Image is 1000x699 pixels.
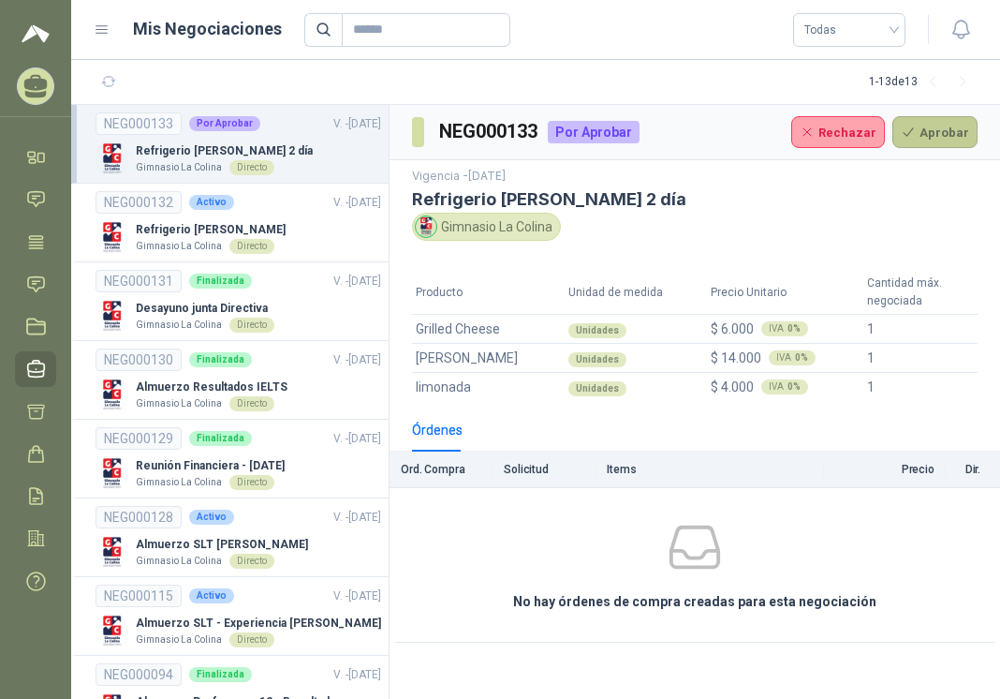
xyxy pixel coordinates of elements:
[229,554,274,569] div: Directo
[96,506,182,528] div: NEG000128
[333,511,381,524] span: V. - [DATE]
[96,427,182,450] div: NEG000129
[439,117,540,146] h3: NEG000133
[333,668,381,681] span: V. - [DATE]
[229,396,274,411] div: Directo
[189,588,234,603] div: Activo
[96,585,182,607] div: NEG000115
[229,160,274,175] div: Directo
[136,318,222,333] p: Gimnasio La Colina
[568,323,626,338] div: Unidades
[333,196,381,209] span: V. - [DATE]
[96,112,182,135] div: NEG000133
[96,191,182,214] div: NEG000132
[96,270,182,292] div: NEG000131
[189,431,252,446] div: Finalizada
[96,221,128,254] img: Company Logo
[946,452,1000,488] th: Dir.
[136,536,308,554] p: Almuerzo SLT [PERSON_NAME]
[96,585,381,647] a: NEG000115ActivoV. -[DATE] Company LogoAlmuerzo SLT - Experiencia [PERSON_NAME]Gimnasio La ColinaD...
[761,379,808,394] div: IVA
[189,667,252,682] div: Finalizada
[412,420,463,440] div: Órdenes
[96,112,381,175] a: NEG000133Por AprobarV. -[DATE] Company LogoRefrigerio [PERSON_NAME] 2 díaGimnasio La ColinaDirecto
[791,116,885,148] button: Rechazar
[96,427,381,490] a: NEG000129FinalizadaV. -[DATE] Company LogoReunión Financiera - [DATE]Gimnasio La ColinaDirecto
[136,221,286,239] p: Refrigerio [PERSON_NAME]
[229,632,274,647] div: Directo
[189,274,252,289] div: Finalizada
[96,349,381,411] a: NEG000130FinalizadaV. -[DATE] Company LogoAlmuerzo Resultados IELTSGimnasio La ColinaDirecto
[795,353,808,363] b: 0 %
[96,536,128,569] img: Company Logo
[863,314,978,343] td: 1
[136,300,274,318] p: Desayuno junta Directiva
[96,457,128,490] img: Company Logo
[189,352,252,367] div: Finalizada
[412,271,565,314] th: Producto
[133,16,282,42] h1: Mis Negociaciones
[136,615,381,632] p: Almuerzo SLT - Experiencia [PERSON_NAME]
[96,142,128,175] img: Company Logo
[136,632,222,647] p: Gimnasio La Colina
[787,324,801,334] b: 0 %
[824,452,946,488] th: Precio
[96,379,128,411] img: Company Logo
[229,318,274,333] div: Directo
[333,432,381,445] span: V. - [DATE]
[548,121,640,143] div: Por Aprobar
[596,452,824,488] th: Items
[189,116,260,131] div: Por Aprobar
[96,663,182,686] div: NEG000094
[136,379,287,396] p: Almuerzo Resultados IELTS
[136,396,222,411] p: Gimnasio La Colina
[333,353,381,366] span: V. - [DATE]
[568,352,626,367] div: Unidades
[229,475,274,490] div: Directo
[189,195,234,210] div: Activo
[333,589,381,602] span: V. - [DATE]
[96,270,381,333] a: NEG000131FinalizadaV. -[DATE] Company LogoDesayuno junta DirectivaGimnasio La ColinaDirecto
[761,321,808,336] div: IVA
[416,348,518,368] span: [PERSON_NAME]
[136,239,222,254] p: Gimnasio La Colina
[707,271,863,314] th: Precio Unitario
[565,271,707,314] th: Unidad de medida
[189,510,234,525] div: Activo
[412,213,561,241] div: Gimnasio La Colina
[96,191,381,254] a: NEG000132ActivoV. -[DATE] Company LogoRefrigerio [PERSON_NAME]Gimnasio La ColinaDirecto
[390,452,493,488] th: Ord. Compra
[863,343,978,372] td: 1
[568,381,626,396] div: Unidades
[136,457,285,475] p: Reunión Financiera - [DATE]
[513,591,876,612] h3: No hay órdenes de compra creadas para esta negociación
[416,319,500,339] span: Grilled Cheese
[96,349,182,371] div: NEG000130
[892,116,978,148] button: Aprobar
[229,239,274,254] div: Directo
[412,168,978,186] p: Vigencia - [DATE]
[412,189,978,209] h3: Refrigerio [PERSON_NAME] 2 día
[96,615,128,647] img: Company Logo
[769,350,816,365] div: IVA
[96,506,381,569] a: NEG000128ActivoV. -[DATE] Company LogoAlmuerzo SLT [PERSON_NAME]Gimnasio La ColinaDirecto
[333,117,381,130] span: V. - [DATE]
[136,142,313,160] p: Refrigerio [PERSON_NAME] 2 día
[711,321,754,336] span: $ 6.000
[863,372,978,401] td: 1
[869,67,978,97] div: 1 - 13 de 13
[711,379,754,394] span: $ 4.000
[711,350,761,365] span: $ 14.000
[493,452,596,488] th: Solicitud
[863,271,978,314] th: Cantidad máx. negociada
[416,377,471,397] span: limonada
[804,16,894,44] span: Todas
[333,275,381,288] span: V. - [DATE]
[416,216,436,237] img: Company Logo
[136,160,222,175] p: Gimnasio La Colina
[96,300,128,333] img: Company Logo
[22,22,50,45] img: Logo peakr
[787,382,801,392] b: 0 %
[136,475,222,490] p: Gimnasio La Colina
[136,554,222,569] p: Gimnasio La Colina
